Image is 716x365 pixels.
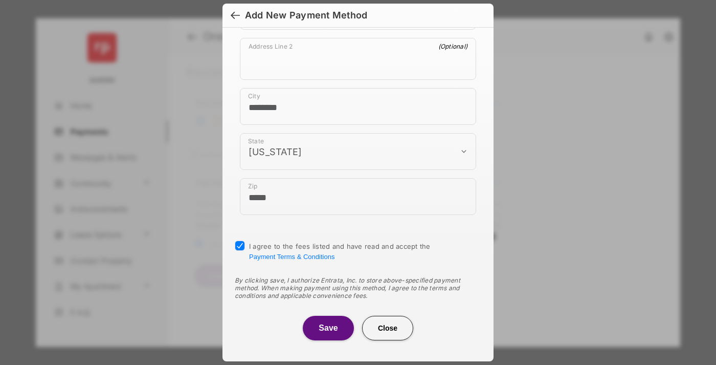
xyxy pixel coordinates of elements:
div: payment_method_screening[postal_addresses][addressLine2] [240,38,476,80]
div: payment_method_screening[postal_addresses][administrativeArea] [240,133,476,170]
div: payment_method_screening[postal_addresses][postalCode] [240,178,476,215]
span: I agree to the fees listed and have read and accept the [249,242,431,261]
div: Add New Payment Method [245,10,367,21]
div: payment_method_screening[postal_addresses][locality] [240,88,476,125]
button: Save [303,316,354,340]
button: Close [362,316,413,340]
button: I agree to the fees listed and have read and accept the [249,253,334,261]
div: By clicking save, I authorize Entrata, Inc. to store above-specified payment method. When making ... [235,276,481,299]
